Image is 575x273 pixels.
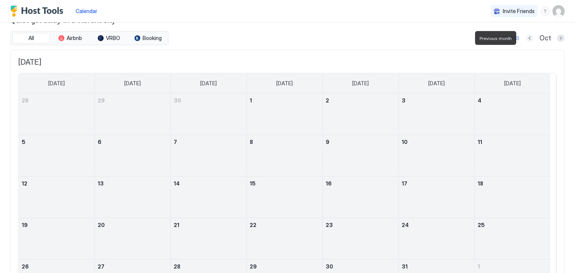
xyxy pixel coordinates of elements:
a: October 21, 2025 [171,218,246,232]
a: Calendar [76,7,97,15]
span: [DATE] [200,80,217,87]
a: Thursday [345,73,376,93]
td: October 6, 2025 [95,135,171,177]
span: 30 [174,97,181,104]
button: Next month [557,34,565,42]
span: 5 [22,139,25,145]
span: 21 [174,222,179,228]
span: 29 [250,263,257,270]
span: Previous month [480,36,512,41]
td: September 28, 2025 [19,93,95,135]
a: October 15, 2025 [247,177,322,190]
a: October 7, 2025 [171,135,246,149]
span: 25 [478,222,485,228]
span: 1 [250,97,252,104]
a: October 6, 2025 [95,135,170,149]
a: October 22, 2025 [247,218,322,232]
span: 11 [478,139,482,145]
a: Wednesday [269,73,300,93]
a: Friday [421,73,452,93]
td: October 1, 2025 [247,93,323,135]
span: 6 [98,139,101,145]
span: 18 [478,180,483,187]
span: 10 [402,139,408,145]
a: October 23, 2025 [323,218,398,232]
span: 4 [478,97,481,104]
span: 7 [174,139,177,145]
td: October 20, 2025 [95,218,171,260]
td: October 4, 2025 [474,93,550,135]
a: September 28, 2025 [19,93,94,107]
td: October 12, 2025 [19,177,95,218]
td: October 25, 2025 [474,218,550,260]
a: Sunday [41,73,72,93]
span: 9 [326,139,329,145]
span: 13 [98,180,104,187]
a: October 4, 2025 [475,93,550,107]
td: October 21, 2025 [171,218,247,260]
span: 2 [326,97,329,104]
span: 30 [326,263,333,270]
span: Calendar [76,8,97,14]
td: October 13, 2025 [95,177,171,218]
button: Booking [129,33,167,43]
a: October 14, 2025 [171,177,246,190]
td: October 23, 2025 [322,218,398,260]
span: [DATE] [428,80,445,87]
span: 1 [478,263,480,270]
span: 22 [250,222,256,228]
a: October 8, 2025 [247,135,322,149]
span: Invite Friends [503,8,535,15]
a: October 11, 2025 [475,135,550,149]
span: 28 [174,263,180,270]
span: 27 [98,263,104,270]
span: Airbnb [67,35,82,42]
a: Saturday [497,73,528,93]
button: All [12,33,50,43]
a: September 29, 2025 [95,93,170,107]
span: [DATE] [18,58,557,67]
a: October 20, 2025 [95,218,170,232]
td: October 10, 2025 [398,135,474,177]
div: menu [541,7,550,16]
span: 19 [22,222,28,228]
td: October 24, 2025 [398,218,474,260]
td: October 2, 2025 [322,93,398,135]
td: October 3, 2025 [398,93,474,135]
a: October 24, 2025 [399,218,474,232]
span: [DATE] [352,80,369,87]
span: Oct [539,34,551,43]
td: October 15, 2025 [247,177,323,218]
a: October 5, 2025 [19,135,94,149]
span: [DATE] [276,80,293,87]
button: VRBO [90,33,128,43]
td: October 9, 2025 [322,135,398,177]
td: October 18, 2025 [474,177,550,218]
a: Tuesday [193,73,224,93]
span: 20 [98,222,105,228]
span: 3 [402,97,405,104]
a: Monday [117,73,148,93]
td: October 16, 2025 [322,177,398,218]
td: September 30, 2025 [171,93,247,135]
td: October 7, 2025 [171,135,247,177]
span: Quiet get away in a vibrant city [10,14,565,25]
a: October 13, 2025 [95,177,170,190]
td: October 19, 2025 [19,218,95,260]
td: October 22, 2025 [247,218,323,260]
a: Host Tools Logo [10,6,67,17]
a: September 30, 2025 [171,93,246,107]
a: October 10, 2025 [399,135,474,149]
a: October 19, 2025 [19,218,94,232]
span: VRBO [106,35,120,42]
td: October 8, 2025 [247,135,323,177]
span: 16 [326,180,332,187]
span: 15 [250,180,256,187]
span: [DATE] [48,80,65,87]
td: October 17, 2025 [398,177,474,218]
span: All [28,35,34,42]
td: October 11, 2025 [474,135,550,177]
span: 14 [174,180,180,187]
span: 24 [402,222,409,228]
